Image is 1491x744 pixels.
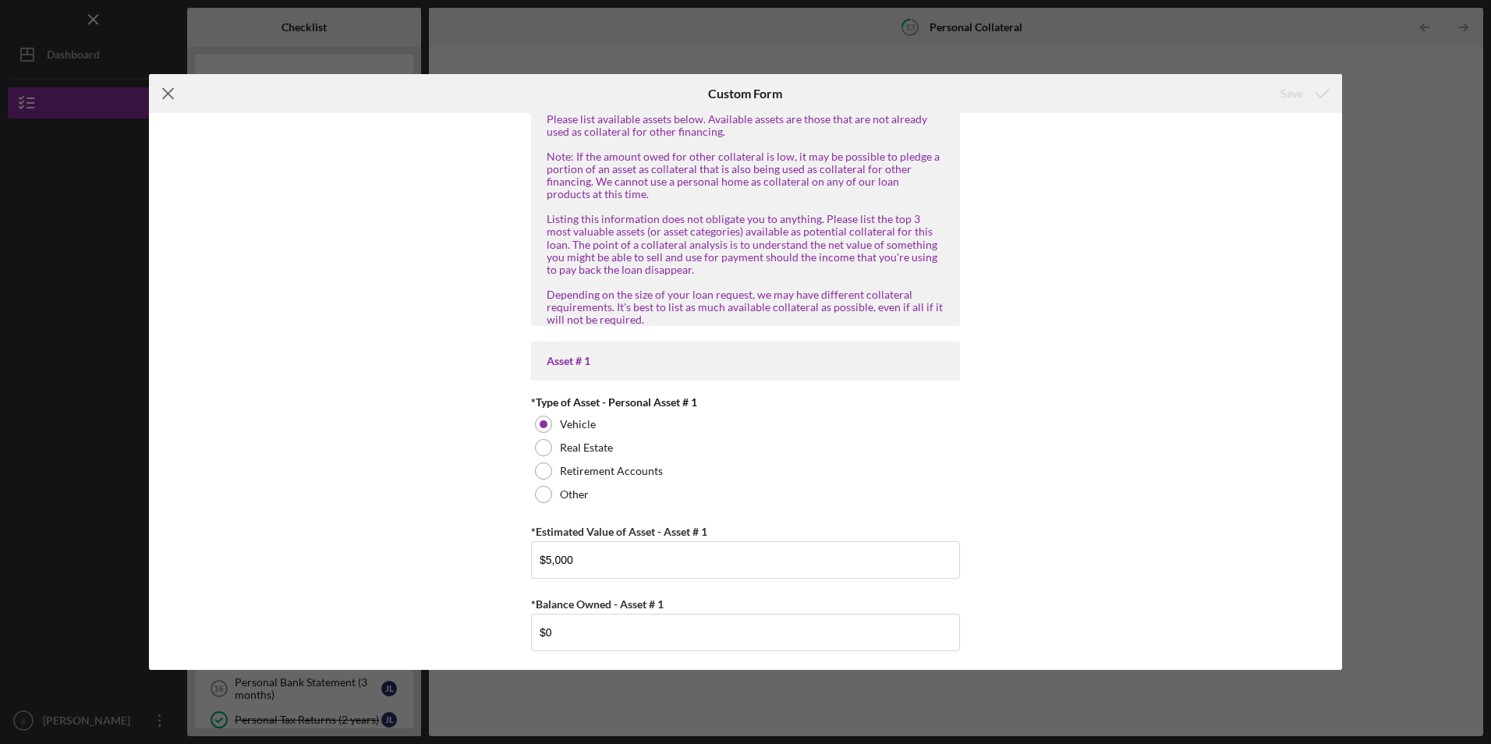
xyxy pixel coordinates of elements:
label: Real Estate [560,441,613,454]
label: Other [560,488,589,501]
label: Vehicle [560,418,596,430]
h6: Custom Form [708,87,782,101]
label: Retirement Accounts [560,465,663,477]
label: *Estimated Value of Asset - Asset # 1 [531,525,707,538]
div: Save [1280,78,1303,109]
div: Please list available assets below. Available assets are those that are not already used as colla... [547,113,944,327]
div: *Type of Asset - Personal Asset # 1 [531,396,960,409]
div: Asset # 1 [547,355,944,367]
label: *Balance Owned - Asset # 1 [531,597,664,611]
button: Save [1265,78,1342,109]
